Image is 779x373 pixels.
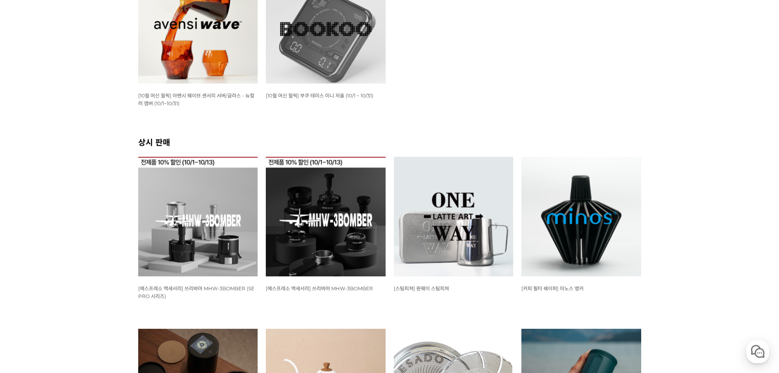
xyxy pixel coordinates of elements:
h2: 상시 판매 [138,136,641,148]
a: 대화 [54,260,106,280]
span: 홈 [26,272,31,278]
span: 설정 [126,272,136,278]
img: 미노스 앵커 [521,157,641,277]
a: [10월 머신 월픽] 아벤시 웨이브 센서리 서버/글라스 - 뉴컬러 앰버 (10/1~10/31) [138,92,254,106]
img: 원웨이 스팀피쳐 [394,157,514,277]
span: 대화 [75,272,85,279]
a: [10월 머신 월픽] 부쿠 테미스 미니 저울 (10/1 ~ 10/31) [266,92,373,99]
img: 쓰리바머 MHW-3BOMBER SE PRO 시리즈 [138,157,258,277]
a: [커피 필터 쉐이퍼] 미노스 앵커 [521,285,584,292]
a: [에스프레소 액세서리] 쓰리바머 MHW-3BOMBER (SE PRO 시리즈) [138,285,254,299]
a: 설정 [106,260,157,280]
img: 쓰리바머 MHW-3BOMBER [266,157,386,277]
a: [에스프레소 액세서리] 쓰리바머 MHW-3BOMBER [266,285,373,292]
a: [스팀피쳐] 원웨이 스팀피쳐 [394,285,449,292]
a: 홈 [2,260,54,280]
